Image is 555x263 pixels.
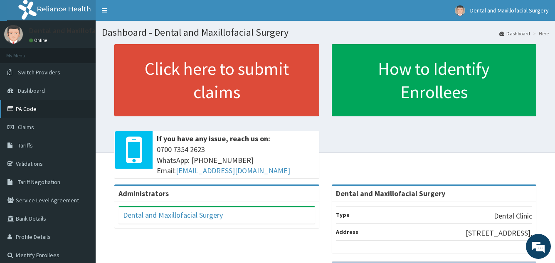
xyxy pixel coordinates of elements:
b: Address [336,228,358,236]
a: Click here to submit claims [114,44,319,116]
img: d_794563401_company_1708531726252_794563401 [15,42,34,62]
img: User Image [455,5,465,16]
div: Minimize live chat window [136,4,156,24]
li: Here [531,30,549,37]
span: 0700 7354 2623 WhatsApp: [PHONE_NUMBER] Email: [157,144,315,176]
span: Claims [18,123,34,131]
b: If you have any issue, reach us on: [157,134,270,143]
p: Dental and Maxillofacial Surgery [29,27,133,34]
a: Dashboard [499,30,530,37]
a: Online [29,37,49,43]
span: Tariffs [18,142,33,149]
span: Tariff Negotiation [18,178,60,186]
div: Chat with us now [43,47,140,57]
h1: Dashboard - Dental and Maxillofacial Surgery [102,27,549,38]
strong: Dental and Maxillofacial Surgery [336,189,445,198]
a: Dental and Maxillofacial Surgery [123,210,223,220]
b: Administrators [118,189,169,198]
a: How to Identify Enrollees [332,44,537,116]
textarea: Type your message and hit 'Enter' [4,175,158,204]
span: Switch Providers [18,69,60,76]
p: [STREET_ADDRESS], [466,228,532,238]
img: User Image [4,25,23,44]
a: [EMAIL_ADDRESS][DOMAIN_NAME] [176,166,290,175]
p: Dental Clinic [494,211,532,221]
span: We're online! [48,79,115,162]
span: Dashboard [18,87,45,94]
b: Type [336,211,350,219]
span: Dental and Maxillofacial Surgery [470,7,549,14]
